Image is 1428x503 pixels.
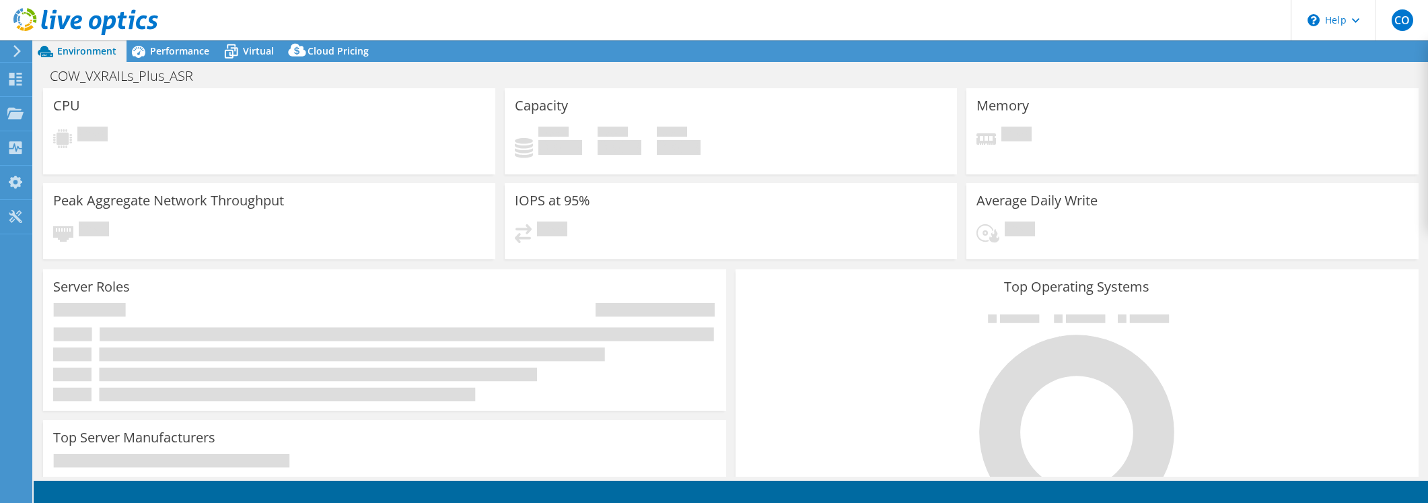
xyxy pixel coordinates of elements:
[53,193,284,208] h3: Peak Aggregate Network Throughput
[243,44,274,57] span: Virtual
[598,140,641,155] h4: 0 GiB
[538,127,569,140] span: Used
[657,127,687,140] span: Total
[53,430,215,445] h3: Top Server Manufacturers
[77,127,108,145] span: Pending
[657,140,701,155] h4: 0 GiB
[537,222,567,240] span: Pending
[976,98,1029,113] h3: Memory
[53,98,80,113] h3: CPU
[53,279,130,294] h3: Server Roles
[308,44,369,57] span: Cloud Pricing
[79,222,109,240] span: Pending
[1392,9,1413,31] span: CO
[976,193,1098,208] h3: Average Daily Write
[1308,14,1320,26] svg: \n
[746,279,1408,294] h3: Top Operating Systems
[1005,222,1035,240] span: Pending
[598,127,628,140] span: Free
[44,69,214,83] h1: COW_VXRAILs_Plus_ASR
[1001,127,1032,145] span: Pending
[538,140,582,155] h4: 0 GiB
[57,44,116,57] span: Environment
[515,193,590,208] h3: IOPS at 95%
[515,98,568,113] h3: Capacity
[150,44,209,57] span: Performance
